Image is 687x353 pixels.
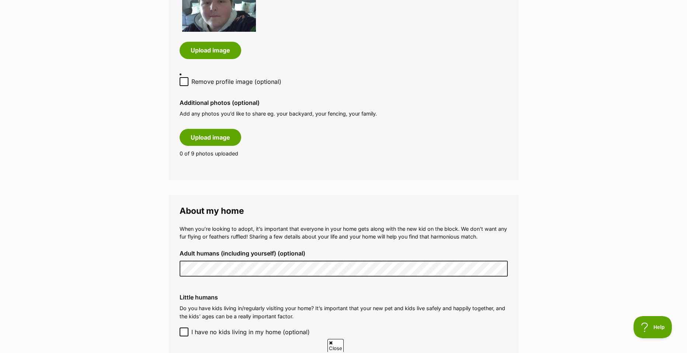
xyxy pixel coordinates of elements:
p: Add any photos you’d like to share eg. your backyard, your fencing, your family. [180,110,508,117]
button: Upload image [180,42,241,59]
p: When you’re looking to adopt, it’s important that everyone in your home gets along with the new k... [180,225,508,241]
label: Little humans [180,294,508,301]
iframe: Help Scout Beacon - Open [634,316,672,338]
label: Additional photos (optional) [180,99,508,106]
span: I have no kids living in my home (optional) [191,328,310,336]
span: Remove profile image (optional) [191,77,281,86]
p: 0 of 9 photos uploaded [180,150,508,157]
button: Upload image [180,129,241,146]
label: Adult humans (including yourself) (optional) [180,250,508,257]
p: Do you have kids living in/regularly visiting your home? It’s important that your new pet and kid... [180,304,508,320]
span: Close [327,339,344,352]
legend: About my home [180,206,508,216]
